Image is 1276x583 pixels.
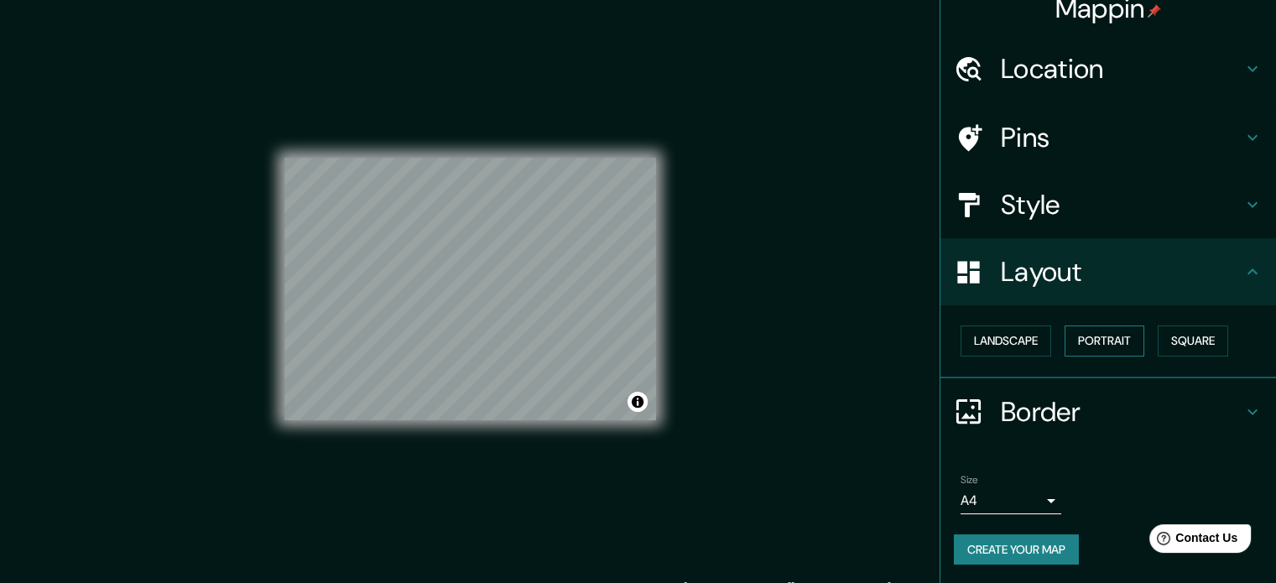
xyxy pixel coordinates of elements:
div: Layout [940,238,1276,305]
label: Size [961,472,978,487]
canvas: Map [284,158,656,420]
button: Square [1158,325,1228,357]
button: Landscape [961,325,1051,357]
img: pin-icon.png [1148,4,1161,18]
div: A4 [961,487,1061,514]
h4: Style [1001,188,1242,221]
h4: Layout [1001,255,1242,289]
h4: Location [1001,52,1242,86]
h4: Pins [1001,121,1242,154]
iframe: Help widget launcher [1127,518,1258,565]
button: Toggle attribution [628,392,648,412]
h4: Border [1001,395,1242,429]
div: Style [940,171,1276,238]
div: Border [940,378,1276,445]
div: Pins [940,104,1276,171]
button: Portrait [1065,325,1144,357]
button: Create your map [954,534,1079,565]
div: Location [940,35,1276,102]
